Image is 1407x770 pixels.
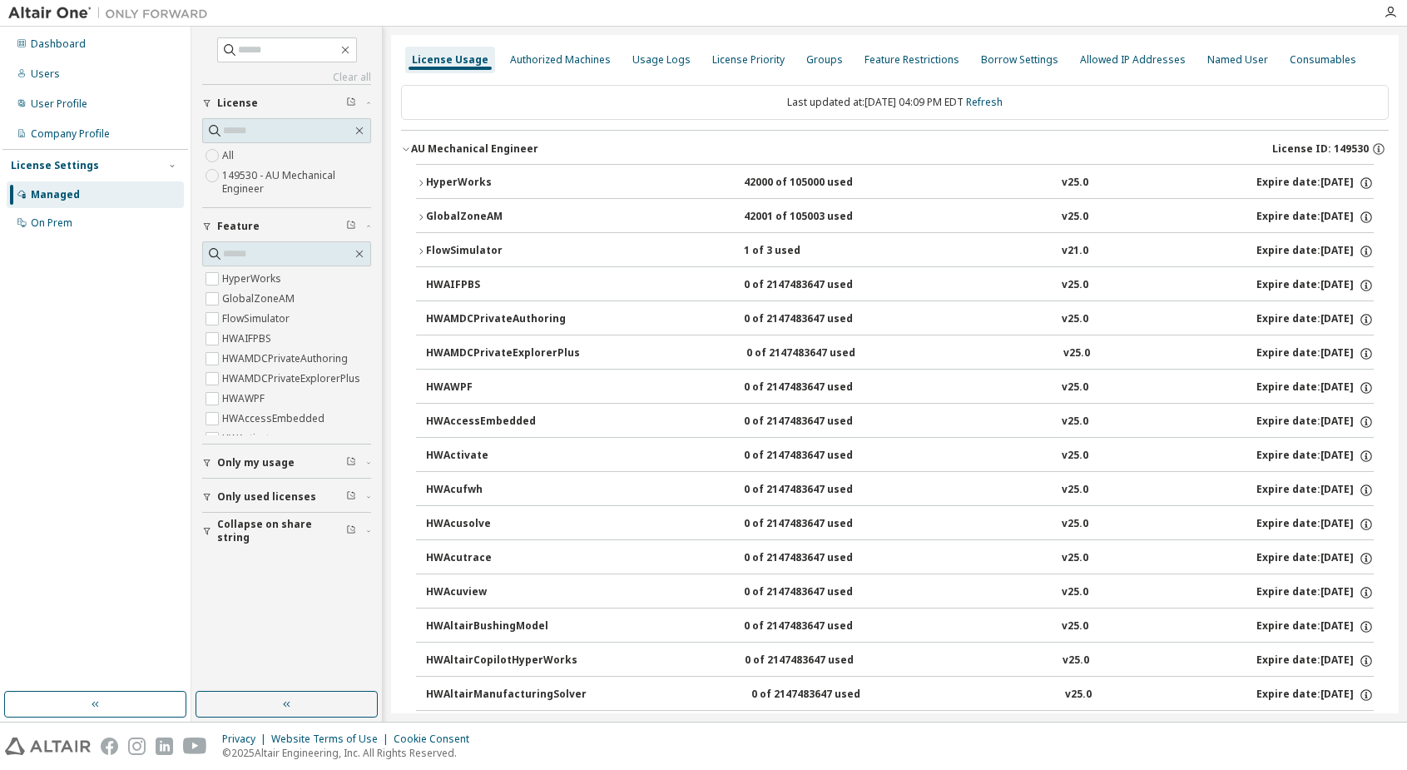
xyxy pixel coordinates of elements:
button: AU Mechanical EngineerLicense ID: 149530 [401,131,1389,167]
div: Usage Logs [632,53,691,67]
span: Only used licenses [217,490,316,504]
div: Authorized Machines [510,53,611,67]
div: Expire date: [DATE] [1256,380,1374,395]
div: Expire date: [DATE] [1256,585,1374,600]
a: Refresh [966,95,1003,109]
div: 0 of 2147483647 used [744,619,894,634]
button: HWAMDCPrivateExplorerPlus0 of 2147483647 usedv25.0Expire date:[DATE] [426,335,1374,372]
label: HWAWPF [222,389,268,409]
div: Website Terms of Use [271,733,394,746]
div: Cookie Consent [394,733,479,746]
span: License [217,97,258,110]
div: License Settings [11,159,99,172]
div: Expire date: [DATE] [1256,312,1374,327]
div: HWAIFPBS [426,278,576,293]
div: v25.0 [1062,176,1088,191]
label: 149530 - AU Mechanical Engineer [222,166,371,199]
div: Managed [31,188,80,201]
button: HWActivate0 of 2147483647 usedv25.0Expire date:[DATE] [426,438,1374,474]
label: GlobalZoneAM [222,289,298,309]
div: 0 of 2147483647 used [745,653,894,668]
div: Expire date: [DATE] [1256,483,1374,498]
div: Expire date: [DATE] [1256,551,1374,566]
button: Only my usage [202,445,371,481]
div: v25.0 [1062,483,1088,498]
div: 0 of 2147483647 used [744,551,894,566]
div: 1 of 3 used [744,244,894,259]
div: HyperWorks [426,176,576,191]
div: v25.0 [1062,415,1088,430]
span: Clear filter [346,220,356,233]
label: FlowSimulator [222,309,293,329]
div: 0 of 2147483647 used [744,517,894,532]
button: HWAltairManufacturingSolver0 of 2147483647 usedv25.0Expire date:[DATE] [426,677,1374,713]
label: HWAccessEmbedded [222,409,328,429]
button: HWAltairCopilotHyperWorks0 of 2147483647 usedv25.0Expire date:[DATE] [426,643,1374,679]
div: Users [31,67,60,81]
label: HyperWorks [222,269,285,289]
div: HWActivate [426,449,576,464]
div: Dashboard [31,37,86,51]
div: Company Profile [31,127,110,141]
div: HWAltairCopilotHyperWorks [426,653,577,668]
span: License ID: 149530 [1272,142,1369,156]
span: Collapse on share string [217,518,346,544]
div: 0 of 2147483647 used [746,346,896,361]
div: 0 of 2147483647 used [744,483,894,498]
label: All [222,146,237,166]
div: v25.0 [1062,551,1088,566]
div: Consumables [1290,53,1356,67]
div: 0 of 2147483647 used [744,380,894,395]
button: Feature [202,208,371,245]
div: v25.0 [1062,619,1088,634]
div: Expire date: [DATE] [1256,278,1374,293]
div: HWAcufwh [426,483,576,498]
span: Clear filter [346,456,356,469]
div: 42001 of 105003 used [744,210,894,225]
button: HWAWPF0 of 2147483647 usedv25.0Expire date:[DATE] [426,370,1374,406]
button: HWAcusolve0 of 2147483647 usedv25.0Expire date:[DATE] [426,506,1374,543]
div: v25.0 [1063,653,1089,668]
div: HWAWPF [426,380,576,395]
div: Expire date: [DATE] [1256,244,1374,259]
label: HWAMDCPrivateAuthoring [222,349,351,369]
div: Expire date: [DATE] [1256,688,1374,703]
div: Groups [806,53,843,67]
div: HWAcuview [426,585,576,600]
div: Privacy [222,733,271,746]
button: HWAccessEmbedded0 of 2147483647 usedv25.0Expire date:[DATE] [426,404,1374,440]
div: Borrow Settings [981,53,1058,67]
label: HWAMDCPrivateExplorerPlus [222,369,364,389]
button: HWAcufwh0 of 2147483647 usedv25.0Expire date:[DATE] [426,472,1374,509]
label: HWAIFPBS [222,329,275,349]
div: Expire date: [DATE] [1256,346,1374,361]
div: v25.0 [1062,278,1088,293]
div: HWAMDCPrivateAuthoring [426,312,576,327]
div: HWAltairBushingModel [426,619,576,634]
div: Expire date: [DATE] [1256,415,1374,430]
button: HyperWorks42000 of 105000 usedv25.0Expire date:[DATE] [416,165,1374,201]
div: v25.0 [1063,346,1090,361]
img: altair_logo.svg [5,738,91,755]
button: Only used licenses [202,479,371,515]
button: HWAltairBushingModel0 of 2147483647 usedv25.0Expire date:[DATE] [426,609,1374,645]
p: © 2025 Altair Engineering, Inc. All Rights Reserved. [222,746,479,760]
div: HWAccessEmbedded [426,415,576,430]
div: 0 of 2147483647 used [751,688,901,703]
span: Clear filter [346,97,356,110]
div: HWAcutrace [426,551,576,566]
div: v25.0 [1062,585,1088,600]
div: Expire date: [DATE] [1256,176,1374,191]
span: Clear filter [346,490,356,504]
div: v25.0 [1065,688,1092,703]
div: Expire date: [DATE] [1256,517,1374,532]
div: v25.0 [1062,449,1088,464]
div: Expire date: [DATE] [1256,449,1374,464]
button: Collapse on share string [202,513,371,549]
div: Expire date: [DATE] [1256,653,1374,668]
button: FlowSimulator1 of 3 usedv21.0Expire date:[DATE] [416,233,1374,270]
div: HWAcusolve [426,517,576,532]
div: 42000 of 105000 used [744,176,894,191]
div: Expire date: [DATE] [1256,619,1374,634]
div: On Prem [31,216,72,230]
